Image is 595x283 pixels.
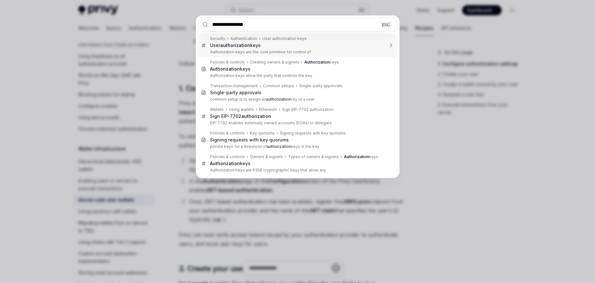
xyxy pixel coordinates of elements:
b: Authorization [304,60,330,65]
div: Wallets [210,107,224,112]
div: Signing requests with key quorums [210,137,289,143]
p: Authorization keys allow the party that controls the key [210,73,384,78]
p: common setup is to assign an key or a user [210,97,384,102]
div: Signing requests with key quorums [280,131,346,136]
div: ESC [380,21,392,28]
div: User keys [210,42,261,48]
b: authorization [267,144,291,149]
div: Key quorums [250,131,275,136]
p: private keys for a threshold of keys in the key [210,144,384,149]
div: keys [304,60,339,65]
div: Single-party approvals [210,90,261,96]
b: authorization [266,97,290,102]
div: Creating owners & signers [250,60,299,65]
div: Transaction management [210,83,258,88]
div: Policies & controls [210,154,245,159]
div: keys [210,161,250,166]
div: Single-party approvals [299,83,342,88]
div: Common setups [263,83,294,88]
div: Sign EIP-7702 authorization [282,107,334,112]
div: Sign EIP-7702 [210,113,271,119]
p: Authorization keys are the core primitive for control of [210,50,384,55]
div: Owners & signers [250,154,283,159]
div: Ethereum [259,107,277,112]
b: authorization [241,113,271,119]
b: Authorization [210,161,240,166]
b: Authorization [344,154,369,159]
b: Authorization [210,66,240,72]
div: keys [344,154,378,159]
p: EIP-7702 enables externally owned accounts (EOAs) to delegate [210,120,384,126]
div: keys [210,66,250,72]
div: Authentication [230,36,257,41]
div: Policies & controls [210,60,245,65]
div: User authorization keys [262,36,307,41]
div: Types of owners & signers [288,154,339,159]
div: Security [210,36,225,41]
div: Policies & controls [210,131,245,136]
p: Authorization keys are P256 cryptographic keys that allow any [210,168,384,173]
b: authorization [220,42,250,48]
div: Using wallets [229,107,254,112]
